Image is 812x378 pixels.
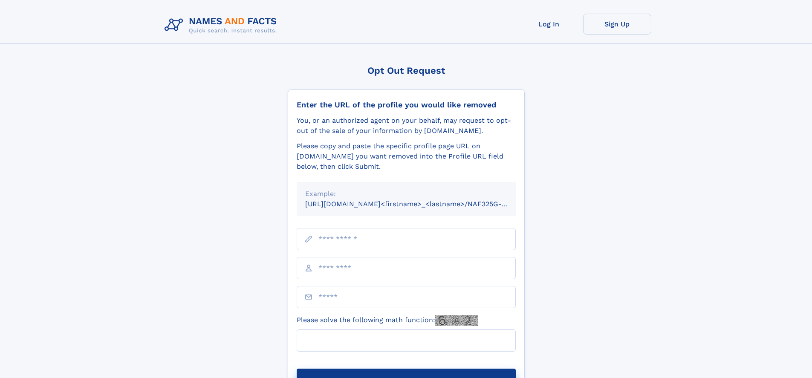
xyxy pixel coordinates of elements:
[297,315,478,326] label: Please solve the following math function:
[161,14,284,37] img: Logo Names and Facts
[288,65,525,76] div: Opt Out Request
[305,189,507,199] div: Example:
[305,200,532,208] small: [URL][DOMAIN_NAME]<firstname>_<lastname>/NAF325G-xxxxxxxx
[583,14,651,35] a: Sign Up
[297,141,516,172] div: Please copy and paste the specific profile page URL on [DOMAIN_NAME] you want removed into the Pr...
[297,100,516,110] div: Enter the URL of the profile you would like removed
[297,115,516,136] div: You, or an authorized agent on your behalf, may request to opt-out of the sale of your informatio...
[515,14,583,35] a: Log In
